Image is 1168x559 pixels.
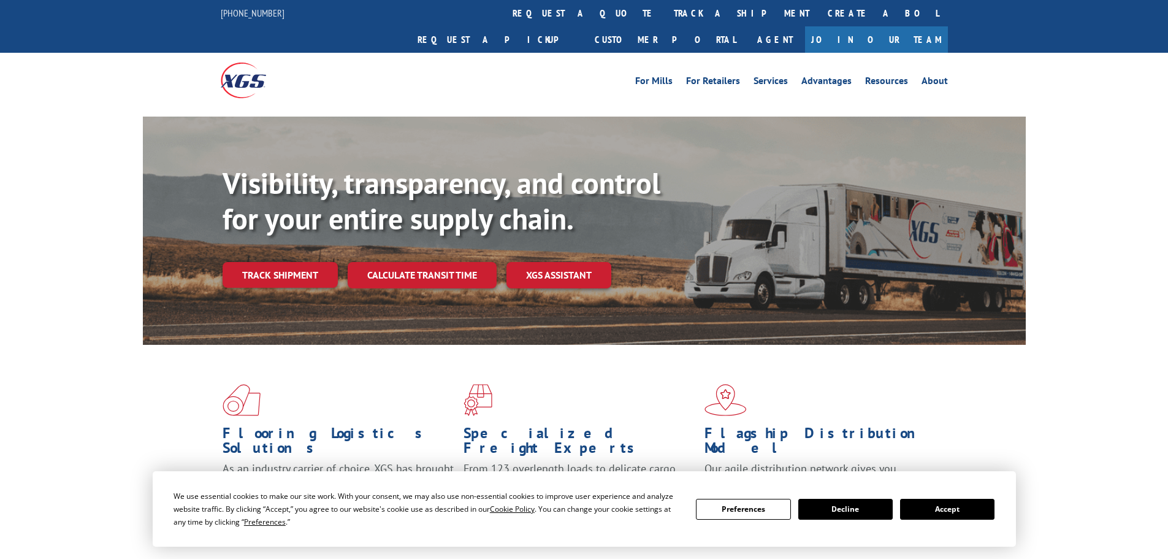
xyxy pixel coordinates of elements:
[223,426,454,461] h1: Flooring Logistics Solutions
[223,461,454,505] span: As an industry carrier of choice, XGS has brought innovation and dedication to flooring logistics...
[464,461,695,516] p: From 123 overlength loads to delicate cargo, our experienced staff knows the best way to move you...
[635,76,673,90] a: For Mills
[805,26,948,53] a: Join Our Team
[704,461,930,490] span: Our agile distribution network gives you nationwide inventory management on demand.
[174,490,681,528] div: We use essential cookies to make our site work. With your consent, we may also use non-essential ...
[408,26,586,53] a: Request a pickup
[704,426,936,461] h1: Flagship Distribution Model
[506,262,611,288] a: XGS ASSISTANT
[223,164,660,237] b: Visibility, transparency, and control for your entire supply chain.
[865,76,908,90] a: Resources
[801,76,852,90] a: Advantages
[223,262,338,288] a: Track shipment
[745,26,805,53] a: Agent
[798,499,893,520] button: Decline
[464,426,695,461] h1: Specialized Freight Experts
[696,499,790,520] button: Preferences
[244,517,286,527] span: Preferences
[221,7,284,19] a: [PHONE_NUMBER]
[153,471,1016,547] div: Cookie Consent Prompt
[223,384,261,416] img: xgs-icon-total-supply-chain-intelligence-red
[490,504,535,514] span: Cookie Policy
[586,26,745,53] a: Customer Portal
[922,76,948,90] a: About
[754,76,788,90] a: Services
[348,262,497,288] a: Calculate transit time
[686,76,740,90] a: For Retailers
[464,384,492,416] img: xgs-icon-focused-on-flooring-red
[704,384,747,416] img: xgs-icon-flagship-distribution-model-red
[900,499,994,520] button: Accept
